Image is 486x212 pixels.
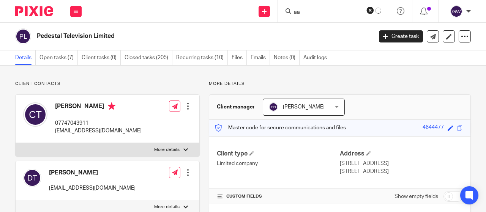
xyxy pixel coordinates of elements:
a: Notes (0) [274,50,300,65]
h4: [PERSON_NAME] [49,169,136,177]
h4: CUSTOM FIELDS [217,193,340,199]
a: Details [15,50,36,65]
p: Master code for secure communications and files [215,124,346,132]
p: More details [154,147,180,153]
img: svg%3E [23,102,47,127]
h4: Address [340,150,463,158]
p: [EMAIL_ADDRESS][DOMAIN_NAME] [49,184,136,192]
img: Pixie [15,6,53,16]
a: Client tasks (0) [82,50,121,65]
p: More details [209,81,471,87]
p: Client contacts [15,81,200,87]
img: svg%3E [269,102,278,111]
a: Closed tasks (205) [125,50,172,65]
img: svg%3E [23,169,41,187]
p: [STREET_ADDRESS] [340,168,463,175]
a: Audit logs [303,50,331,65]
p: More details [154,204,180,210]
input: Search [293,9,361,16]
p: Limited company [217,160,340,167]
h2: Pedestal Television Limited [37,32,301,40]
a: Create task [379,30,423,42]
h4: Client type [217,150,340,158]
img: svg%3E [450,5,462,17]
a: Files [232,50,247,65]
svg: Results are loading [375,8,381,14]
button: Clear [366,6,374,14]
label: Show empty fields [394,193,438,200]
a: Open tasks (7) [39,50,78,65]
p: 07747043911 [55,119,142,127]
span: [PERSON_NAME] [283,104,325,110]
a: Recurring tasks (10) [176,50,228,65]
div: 4644477 [423,124,444,132]
i: Primary [108,102,115,110]
img: svg%3E [15,28,31,44]
p: [EMAIL_ADDRESS][DOMAIN_NAME] [55,127,142,135]
h4: [PERSON_NAME] [55,102,142,112]
h3: Client manager [217,103,255,111]
a: Emails [251,50,270,65]
p: [STREET_ADDRESS] [340,160,463,167]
